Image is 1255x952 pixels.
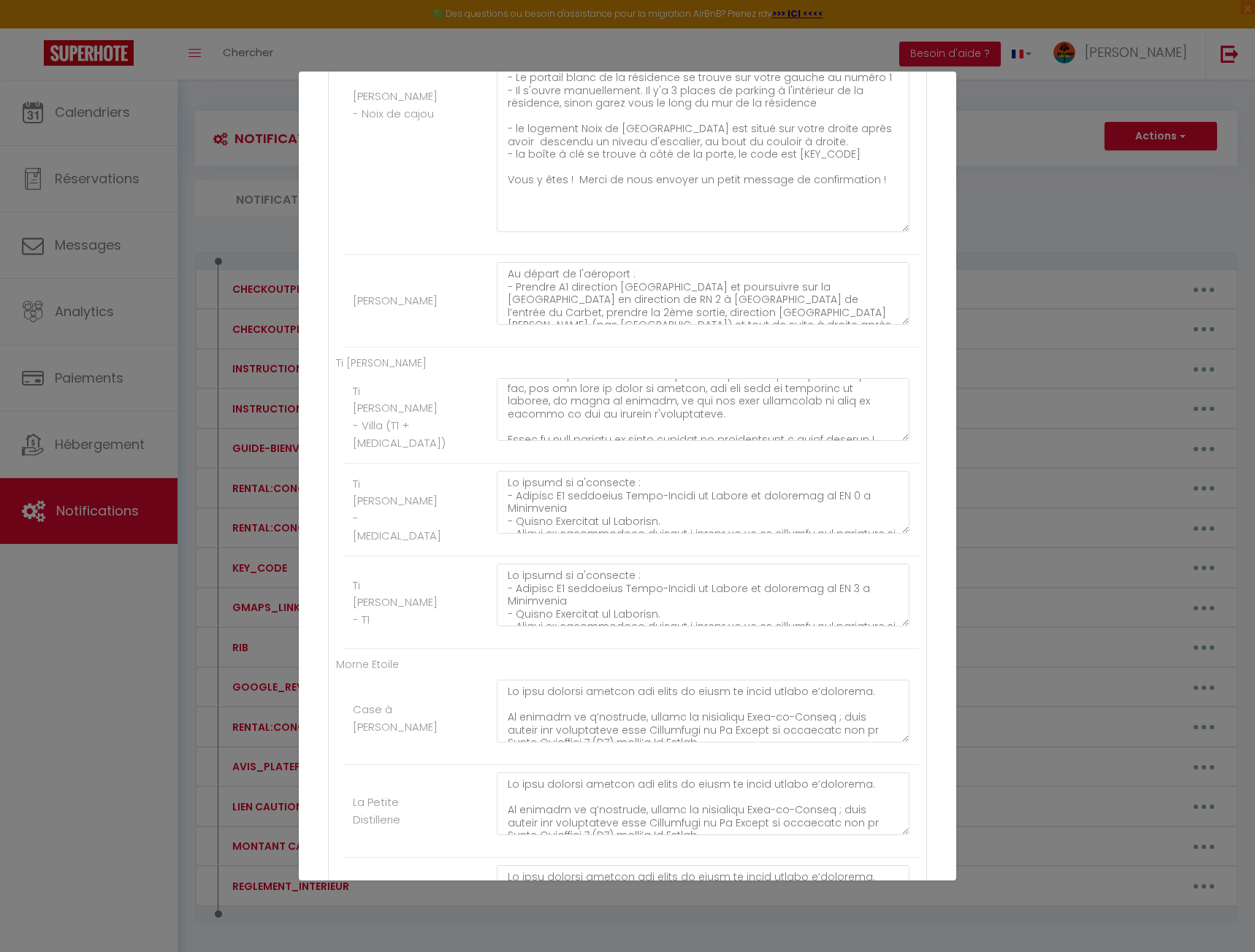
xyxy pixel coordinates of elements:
[336,656,399,672] label: Morne Etoile
[353,794,430,828] label: La Petite Distillerie
[353,292,438,310] label: [PERSON_NAME]
[336,355,427,371] label: Ti [PERSON_NAME]
[353,475,441,544] label: Ti [PERSON_NAME] - [MEDICAL_DATA]
[353,383,446,451] label: Ti [PERSON_NAME] - Villa (T1 + [MEDICAL_DATA])
[353,701,438,735] label: Case à [PERSON_NAME]
[353,88,438,122] label: [PERSON_NAME] - Noix de cajou
[353,577,438,629] label: Ti [PERSON_NAME] - T1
